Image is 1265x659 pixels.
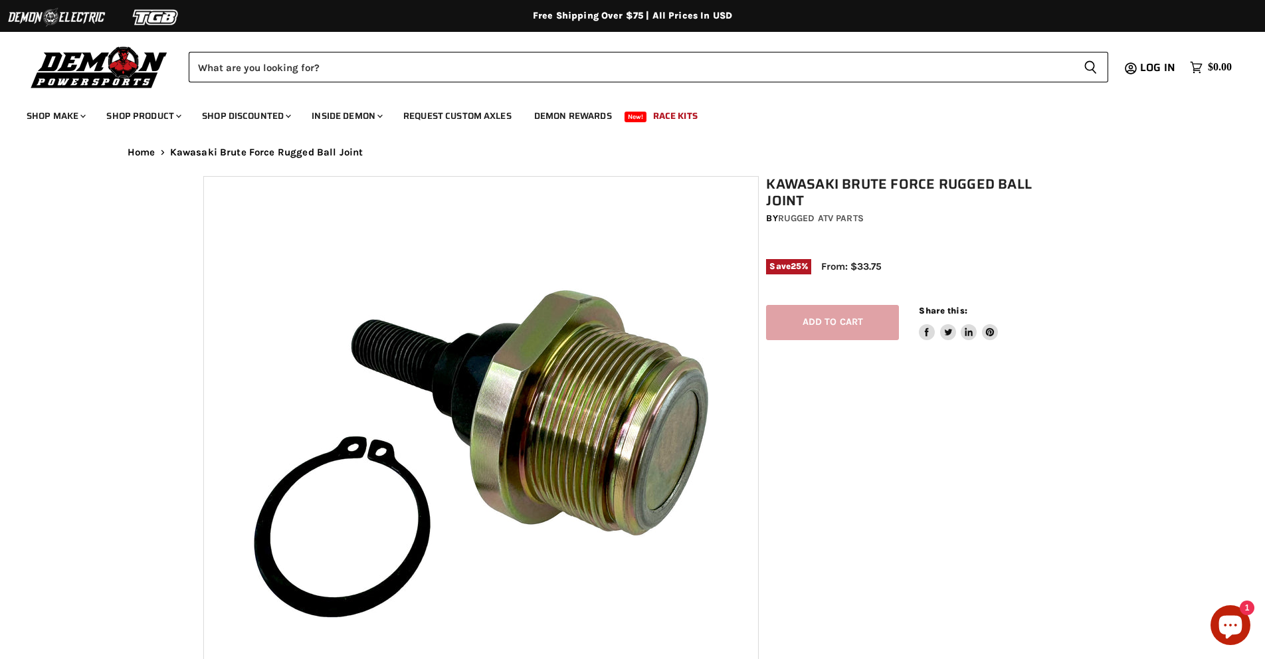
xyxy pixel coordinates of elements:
[189,52,1108,82] form: Product
[7,5,106,30] img: Demon Electric Logo 2
[625,112,647,122] span: New!
[106,5,206,30] img: TGB Logo 2
[766,211,1069,226] div: by
[1207,605,1254,648] inbox-online-store-chat: Shopify online store chat
[766,259,811,274] span: Save %
[101,10,1164,22] div: Free Shipping Over $75 | All Prices In USD
[643,102,708,130] a: Race Kits
[791,261,801,271] span: 25
[1208,61,1232,74] span: $0.00
[821,260,882,272] span: From: $33.75
[1140,59,1175,76] span: Log in
[128,147,155,158] a: Home
[189,52,1073,82] input: Search
[96,102,189,130] a: Shop Product
[1183,58,1238,77] a: $0.00
[101,147,1164,158] nav: Breadcrumbs
[1073,52,1108,82] button: Search
[1134,62,1183,74] a: Log in
[170,147,363,158] span: Kawasaki Brute Force Rugged Ball Joint
[192,102,299,130] a: Shop Discounted
[919,306,967,316] span: Share this:
[393,102,522,130] a: Request Custom Axles
[27,43,172,90] img: Demon Powersports
[302,102,391,130] a: Inside Demon
[524,102,622,130] a: Demon Rewards
[766,176,1069,209] h1: Kawasaki Brute Force Rugged Ball Joint
[17,102,94,130] a: Shop Make
[778,213,864,224] a: Rugged ATV Parts
[919,305,998,340] aside: Share this:
[17,97,1228,130] ul: Main menu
